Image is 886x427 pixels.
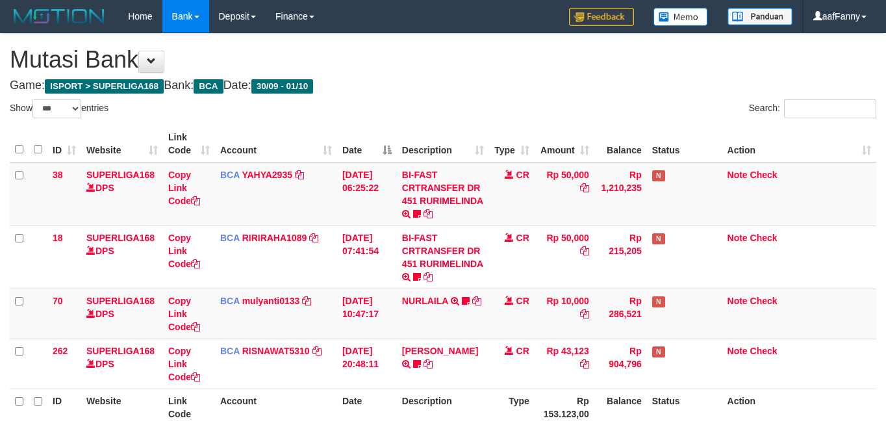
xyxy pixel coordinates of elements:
label: Search: [749,99,876,118]
a: Copy RISNAWAT5310 to clipboard [312,346,322,356]
a: Check [750,346,778,356]
th: ID [47,389,81,426]
span: Has Note [652,233,665,244]
td: Rp 215,205 [594,226,647,289]
span: BCA [220,170,240,180]
span: Has Note [652,170,665,181]
a: Note [728,233,748,243]
a: RIRIRAHA1089 [242,233,307,243]
span: ISPORT > SUPERLIGA168 [45,79,164,94]
img: Button%20Memo.svg [653,8,708,26]
td: DPS [81,226,163,289]
a: YAHYA2935 [242,170,292,180]
span: 70 [53,296,63,306]
a: SUPERLIGA168 [86,233,155,243]
th: Account: activate to sort column ascending [215,125,337,162]
a: mulyanti0133 [242,296,300,306]
a: Copy RIRIRAHA1089 to clipboard [309,233,318,243]
td: BI-FAST CRTRANSFER DR 451 RURIMELINDA [397,162,489,226]
th: Action [722,389,876,426]
a: SUPERLIGA168 [86,296,155,306]
img: MOTION_logo.png [10,6,108,26]
a: RISNAWAT5310 [242,346,310,356]
a: Copy Rp 10,000 to clipboard [580,309,589,319]
th: Link Code: activate to sort column ascending [163,125,215,162]
td: Rp 10,000 [535,289,594,339]
th: ID: activate to sort column ascending [47,125,81,162]
th: Website [81,389,163,426]
th: Type: activate to sort column ascending [489,125,535,162]
a: Copy YAHYA2935 to clipboard [295,170,304,180]
a: Check [750,233,778,243]
td: BI-FAST CRTRANSFER DR 451 RURIMELINDA [397,226,489,289]
span: CR [516,233,529,243]
th: Type [489,389,535,426]
a: NURLAILA [402,296,448,306]
th: Website: activate to sort column ascending [81,125,163,162]
a: Check [750,296,778,306]
span: Has Note [652,296,665,307]
td: Rp 1,210,235 [594,162,647,226]
a: Copy Link Code [168,346,200,382]
span: CR [516,296,529,306]
img: panduan.png [728,8,792,25]
img: Feedback.jpg [569,8,634,26]
a: Note [728,170,748,180]
th: Action: activate to sort column ascending [722,125,876,162]
td: Rp 50,000 [535,226,594,289]
span: BCA [220,233,240,243]
span: Has Note [652,346,665,357]
label: Show entries [10,99,108,118]
th: Balance [594,125,647,162]
th: Status [647,389,722,426]
th: Date [337,389,397,426]
td: Rp 50,000 [535,162,594,226]
a: Copy NURLAILA to clipboard [472,296,481,306]
a: SUPERLIGA168 [86,346,155,356]
a: Copy Rp 50,000 to clipboard [580,246,589,256]
td: DPS [81,162,163,226]
td: DPS [81,289,163,339]
td: DPS [81,339,163,389]
th: Amount: activate to sort column ascending [535,125,594,162]
a: Copy BI-FAST CRTRANSFER DR 451 RURIMELINDA to clipboard [424,209,433,219]
h4: Game: Bank: Date: [10,79,876,92]
span: BCA [194,79,223,94]
a: Copy Rp 43,123 to clipboard [580,359,589,369]
td: [DATE] 10:47:17 [337,289,397,339]
span: 18 [53,233,63,243]
th: Link Code [163,389,215,426]
span: CR [516,170,529,180]
a: Copy YOSI EFENDI to clipboard [424,359,433,369]
a: Check [750,170,778,180]
span: CR [516,346,529,356]
a: [PERSON_NAME] [402,346,478,356]
a: Copy Link Code [168,296,200,332]
a: Note [728,346,748,356]
a: Copy BI-FAST CRTRANSFER DR 451 RURIMELINDA to clipboard [424,272,433,282]
span: BCA [220,346,240,356]
td: [DATE] 06:25:22 [337,162,397,226]
a: SUPERLIGA168 [86,170,155,180]
span: 38 [53,170,63,180]
th: Status [647,125,722,162]
th: Date: activate to sort column descending [337,125,397,162]
td: [DATE] 07:41:54 [337,226,397,289]
span: BCA [220,296,240,306]
select: Showentries [32,99,81,118]
th: Balance [594,389,647,426]
span: 30/09 - 01/10 [251,79,314,94]
a: Copy mulyanti0133 to clipboard [302,296,311,306]
td: Rp 43,123 [535,339,594,389]
span: 262 [53,346,68,356]
th: Account [215,389,337,426]
th: Rp 153.123,00 [535,389,594,426]
td: Rp 904,796 [594,339,647,389]
a: Copy Link Code [168,170,200,206]
a: Copy Link Code [168,233,200,269]
input: Search: [784,99,876,118]
h1: Mutasi Bank [10,47,876,73]
a: Note [728,296,748,306]
th: Description [397,389,489,426]
td: Rp 286,521 [594,289,647,339]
